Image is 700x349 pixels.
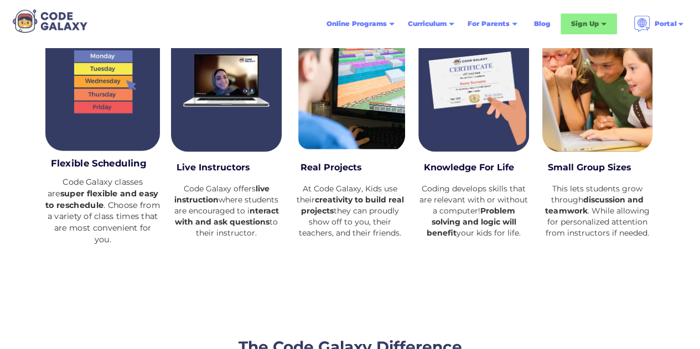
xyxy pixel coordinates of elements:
div: At Code Galaxy, Kids use their they can proudly show off to you, their teachers, and their friends. [295,183,405,238]
div: For Parents [468,18,510,29]
div: Online Programs [320,14,401,34]
h3: Flexible Scheduling [51,156,154,170]
div: Code Galaxy offers where students are encouraged to i to their instructor. [171,183,281,238]
div: Portal [627,11,691,37]
div: Online Programs [326,18,387,29]
strong: Problem solving and logic will benefit [427,206,516,238]
div: Sign Up [561,13,617,34]
strong: super flexible and easy to reschedule [45,188,158,210]
h3: Knowledge For Life [424,161,523,174]
div: This lets students grow through . While allowing for personalized attention from instructors if n... [542,183,652,238]
div: Coding develops skills that are relevant with or without a computer! your kids for life. [418,183,528,238]
strong: live instruction [174,184,269,205]
div: Sign Up [571,18,599,29]
h3: Real Projects [300,161,400,174]
strong: nteract with and ask questions [175,206,279,227]
div: For Parents [461,14,524,34]
div: Code Galaxy classes are . Choose from a variety of class times that are most convenient for you. [45,176,160,245]
strong: discussion and teamwork [545,195,644,216]
h3: Small Group Sizes [548,161,647,174]
strong: creativity to build real projects [301,195,404,216]
div: Curriculum [408,18,447,29]
h3: Live Instructors [177,161,276,174]
a: Blog [527,14,557,34]
div: Curriculum [401,14,461,34]
div: Portal [655,18,677,29]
